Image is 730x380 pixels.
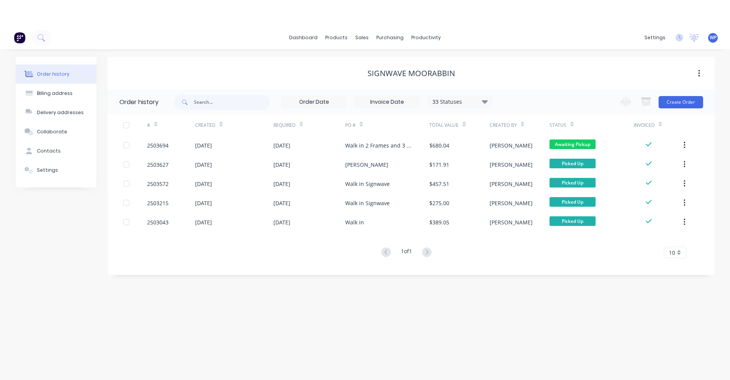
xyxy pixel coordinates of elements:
[147,122,150,129] div: #
[37,148,61,154] div: Contacts
[550,159,596,168] span: Picked Up
[345,199,390,207] div: Walk in Signwave
[429,180,449,188] div: $457.51
[345,180,390,188] div: Walk in Signwave
[321,32,351,43] div: products
[407,32,445,43] div: productivity
[490,180,533,188] div: [PERSON_NAME]
[119,98,159,107] div: Order history
[273,114,346,136] div: Required
[634,122,655,129] div: Invoiced
[490,141,533,149] div: [PERSON_NAME]
[659,96,703,108] button: Create Order
[285,32,321,43] a: dashboard
[147,218,169,226] div: 2503043
[16,161,96,180] button: Settings
[16,103,96,122] button: Delivery addresses
[37,128,67,135] div: Collaborate
[429,161,449,169] div: $171.91
[429,199,449,207] div: $275.00
[195,218,212,226] div: [DATE]
[147,141,169,149] div: 2503694
[273,141,290,149] div: [DATE]
[273,218,290,226] div: [DATE]
[490,114,550,136] div: Created By
[634,114,682,136] div: Invoiced
[345,114,429,136] div: PO #
[550,114,634,136] div: Status
[16,65,96,84] button: Order history
[429,122,459,129] div: Total Value
[195,122,215,129] div: Created
[367,69,455,78] div: Signwave Moorabbin
[16,122,96,141] button: Collaborate
[37,71,70,78] div: Order history
[14,32,25,43] img: Factory
[194,95,270,110] input: Search...
[550,216,596,226] span: Picked Up
[195,180,212,188] div: [DATE]
[195,114,273,136] div: Created
[550,178,596,188] span: Picked Up
[345,161,388,169] div: [PERSON_NAME]
[37,90,73,97] div: Billing address
[372,32,407,43] div: purchasing
[490,122,517,129] div: Created By
[273,122,296,129] div: Required
[273,161,290,169] div: [DATE]
[429,141,449,149] div: $680.04
[273,180,290,188] div: [DATE]
[429,114,489,136] div: Total Value
[345,141,414,149] div: Walk in 2 Frames and 3 posts
[550,139,596,149] span: Awaiting Pickup
[16,141,96,161] button: Contacts
[195,199,212,207] div: [DATE]
[550,197,596,207] span: Picked Up
[550,122,566,129] div: Status
[282,96,346,108] input: Order Date
[401,247,412,258] div: 1 of 1
[37,167,58,174] div: Settings
[345,218,364,226] div: Walk in
[147,161,169,169] div: 2503627
[429,218,449,226] div: $389.05
[355,96,419,108] input: Invoice Date
[273,199,290,207] div: [DATE]
[16,84,96,103] button: Billing address
[490,218,533,226] div: [PERSON_NAME]
[490,161,533,169] div: [PERSON_NAME]
[490,199,533,207] div: [PERSON_NAME]
[641,32,669,43] div: settings
[345,122,356,129] div: PO #
[669,249,675,257] span: 10
[147,180,169,188] div: 2503572
[37,109,84,116] div: Delivery addresses
[147,114,195,136] div: #
[351,32,372,43] div: sales
[147,199,169,207] div: 2503215
[704,354,722,372] iframe: Intercom live chat
[710,34,717,41] span: WP
[195,141,212,149] div: [DATE]
[428,98,492,106] div: 33 Statuses
[195,161,212,169] div: [DATE]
